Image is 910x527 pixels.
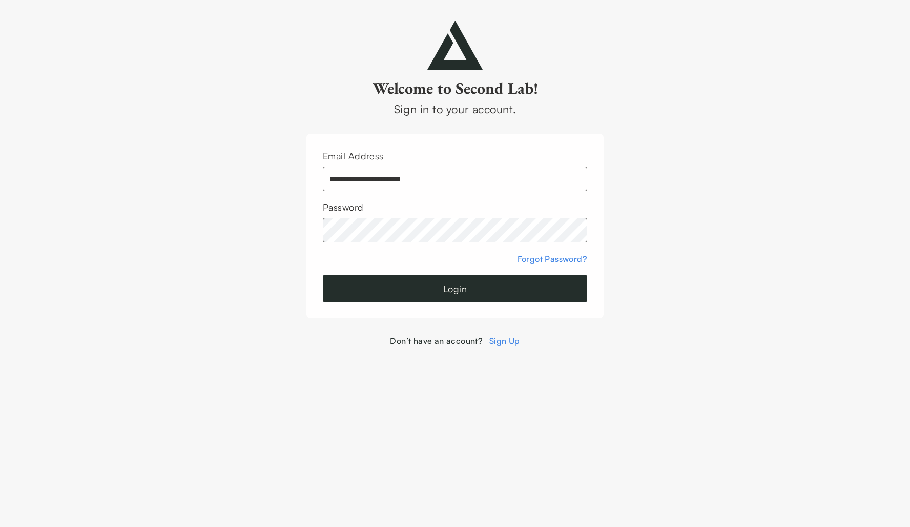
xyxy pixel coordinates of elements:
label: Password [323,201,364,213]
img: secondlab-logo [427,21,483,70]
h2: Welcome to Second Lab! [306,78,604,98]
button: Login [323,275,587,302]
a: Forgot Password? [518,254,587,264]
label: Email Address [323,150,384,161]
div: Don’t have an account? [306,335,604,347]
div: Sign in to your account. [306,100,604,117]
a: Sign Up [489,336,520,346]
